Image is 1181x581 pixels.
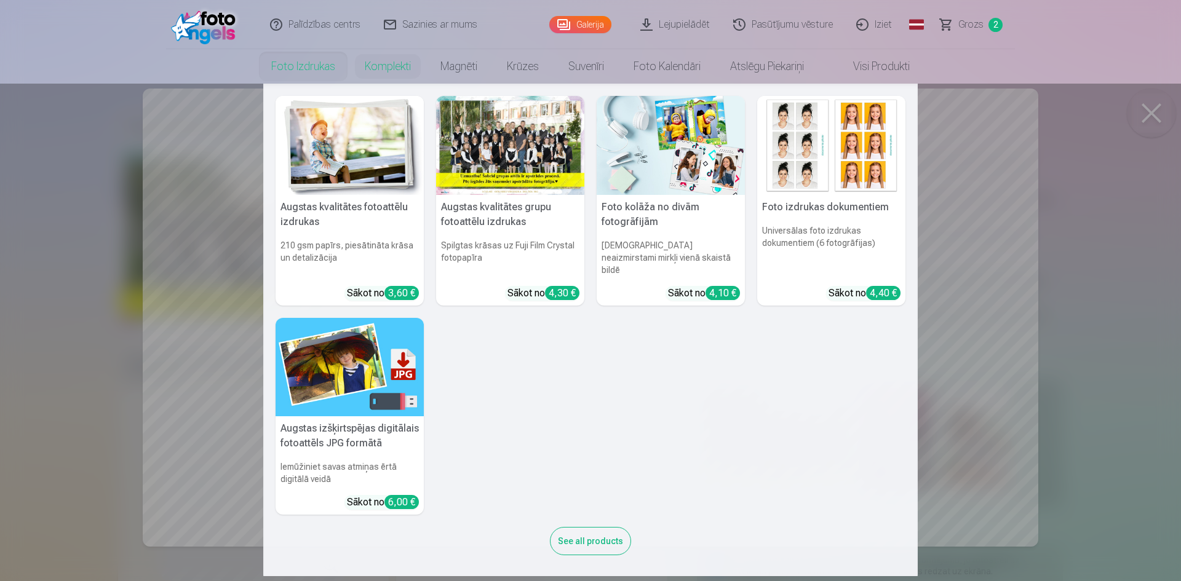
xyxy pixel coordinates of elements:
div: 4,10 € [706,286,740,300]
h6: Spilgtas krāsas uz Fuji Film Crystal fotopapīra [436,234,584,281]
span: 2 [988,18,1003,32]
h5: Foto kolāža no divām fotogrāfijām [597,195,745,234]
div: Sākot no [507,286,579,301]
div: 3,60 € [384,286,419,300]
a: Foto izdrukas dokumentiemFoto izdrukas dokumentiemUniversālas foto izdrukas dokumentiem (6 fotogr... [757,96,905,306]
a: Krūzes [492,49,554,84]
a: Augstas kvalitātes fotoattēlu izdrukasAugstas kvalitātes fotoattēlu izdrukas210 gsm papīrs, piesā... [276,96,424,306]
h5: Foto izdrukas dokumentiem [757,195,905,219]
div: Sākot no [668,286,740,301]
div: Sākot no [347,286,419,301]
div: See all products [550,527,631,555]
img: Augstas kvalitātes fotoattēlu izdrukas [276,96,424,195]
img: /fa1 [171,5,242,44]
a: See all products [550,534,631,547]
img: Augstas izšķirtspējas digitālais fotoattēls JPG formātā [276,318,424,417]
a: Suvenīri [554,49,619,84]
img: Foto izdrukas dokumentiem [757,96,905,195]
a: Foto kolāža no divām fotogrāfijāmFoto kolāža no divām fotogrāfijām[DEMOGRAPHIC_DATA] neaizmirstam... [597,96,745,306]
h5: Augstas izšķirtspējas digitālais fotoattēls JPG formātā [276,416,424,456]
a: Augstas izšķirtspējas digitālais fotoattēls JPG formātāAugstas izšķirtspējas digitālais fotoattēl... [276,318,424,515]
a: Foto izdrukas [256,49,350,84]
div: 6,00 € [384,495,419,509]
h5: Augstas kvalitātes fotoattēlu izdrukas [276,195,424,234]
h6: [DEMOGRAPHIC_DATA] neaizmirstami mirkļi vienā skaistā bildē [597,234,745,281]
a: Galerija [549,16,611,33]
div: Sākot no [829,286,901,301]
a: Foto kalendāri [619,49,715,84]
div: 4,30 € [545,286,579,300]
a: Augstas kvalitātes grupu fotoattēlu izdrukasSpilgtas krāsas uz Fuji Film Crystal fotopapīraSākot ... [436,96,584,306]
h5: Augstas kvalitātes grupu fotoattēlu izdrukas [436,195,584,234]
a: Atslēgu piekariņi [715,49,819,84]
a: Komplekti [350,49,426,84]
a: Magnēti [426,49,492,84]
div: 4,40 € [866,286,901,300]
h6: Iemūžiniet savas atmiņas ērtā digitālā veidā [276,456,424,490]
h6: Universālas foto izdrukas dokumentiem (6 fotogrāfijas) [757,219,905,281]
img: Foto kolāža no divām fotogrāfijām [597,96,745,195]
h6: 210 gsm papīrs, piesātināta krāsa un detalizācija [276,234,424,281]
div: Sākot no [347,495,419,510]
a: Visi produkti [819,49,925,84]
span: Grozs [958,17,984,32]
